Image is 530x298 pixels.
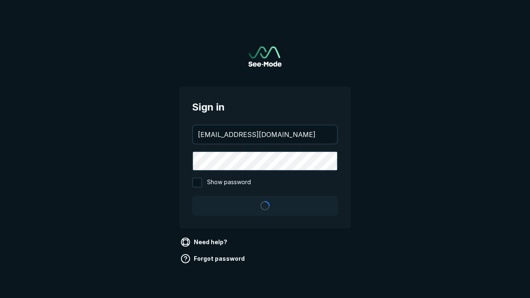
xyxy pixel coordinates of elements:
input: your@email.com [193,125,337,144]
span: Sign in [192,100,338,115]
a: Go to sign in [248,46,282,67]
img: See-Mode Logo [248,46,282,67]
a: Need help? [179,236,231,249]
span: Show password [207,178,251,187]
a: Forgot password [179,252,248,265]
